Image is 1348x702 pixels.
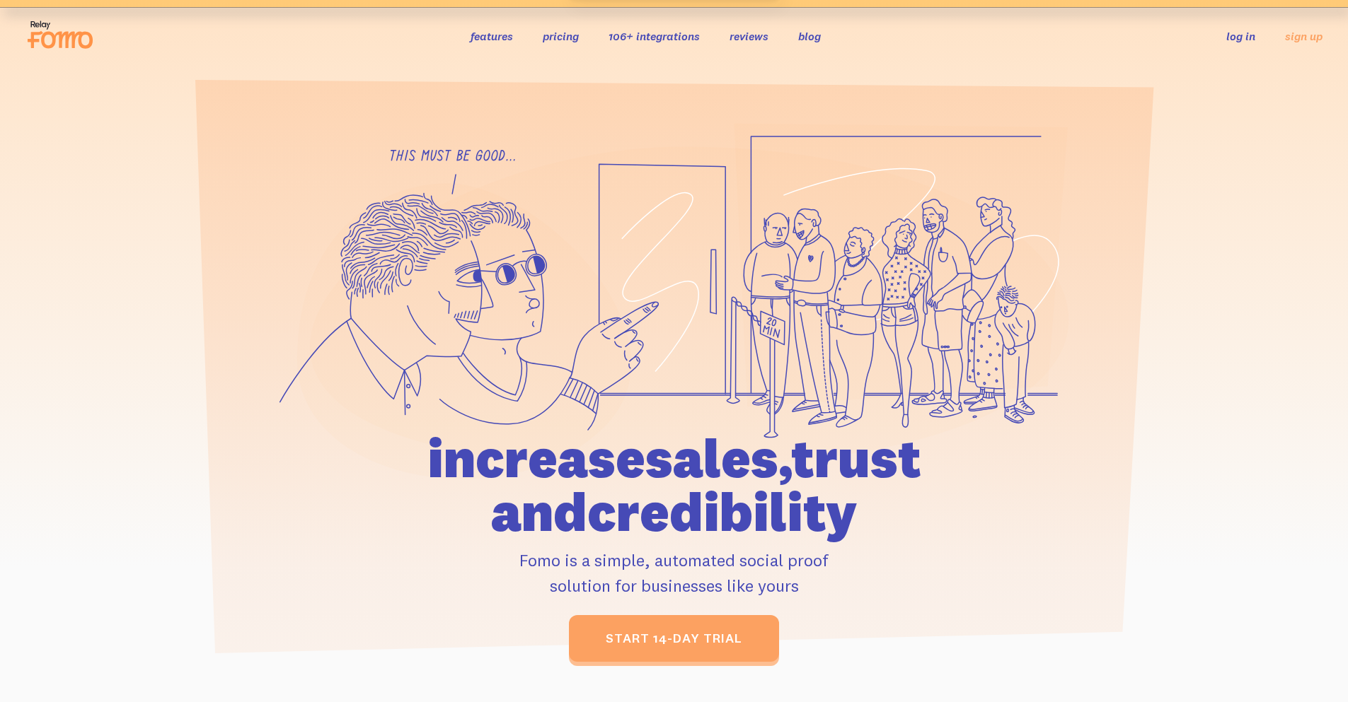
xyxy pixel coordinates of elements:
a: reviews [730,29,768,43]
a: 106+ integrations [609,29,700,43]
a: blog [798,29,821,43]
h1: increase sales, trust and credibility [347,431,1002,539]
a: log in [1226,29,1255,43]
a: sign up [1285,29,1323,44]
a: pricing [543,29,579,43]
p: Fomo is a simple, automated social proof solution for businesses like yours [347,547,1002,598]
a: features [471,29,513,43]
a: start 14-day trial [569,615,779,662]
